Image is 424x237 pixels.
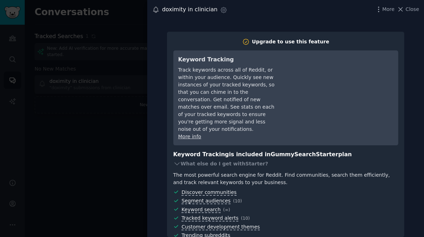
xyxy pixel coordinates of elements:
span: Keyword search [181,207,221,213]
h3: Keyword Tracking [178,55,277,64]
a: More info [178,134,201,139]
span: Tracked keyword alerts [181,215,238,221]
span: ( 10 ) [241,216,250,221]
h3: Keyword Tracking is included in plan [173,150,398,159]
div: What else do I get with Starter ? [173,159,398,169]
span: GummySearch Starter [271,151,338,158]
span: Customer development themes [181,224,260,230]
iframe: YouTube video player [287,55,393,108]
span: ( ∞ ) [223,207,230,212]
button: Close [397,6,419,13]
span: Segment audiences [181,198,231,204]
div: The most powerful search engine for Reddit. Find communities, search them efficiently, and track ... [173,171,398,186]
div: Track keywords across all of Reddit, or within your audience. Quickly see new instances of your t... [178,66,277,133]
span: ( 10 ) [233,199,242,203]
span: Discover communities [181,189,237,196]
span: Close [406,6,419,13]
div: doximity in clinician [162,5,217,14]
div: Upgrade to use this feature [252,38,329,45]
button: More [375,6,395,13]
span: More [382,6,395,13]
